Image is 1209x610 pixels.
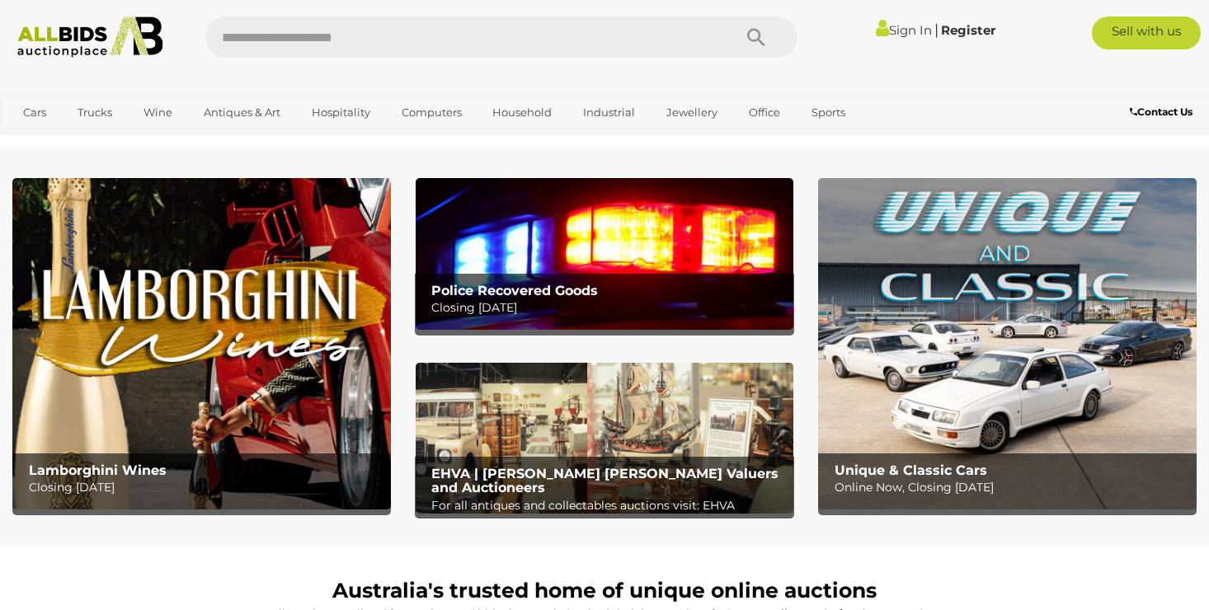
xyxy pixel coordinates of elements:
[1130,106,1193,118] b: Contact Us
[801,99,856,126] a: Sports
[818,178,1197,509] img: Unique & Classic Cars
[431,495,785,516] p: For all antiques and collectables auctions visit: EHVA
[738,99,791,126] a: Office
[21,579,1188,603] h1: Australia's trusted home of unique online auctions
[12,178,391,509] a: Lamborghini Wines Lamborghini Wines Closing [DATE]
[29,477,383,498] p: Closing [DATE]
[431,298,785,318] p: Closing [DATE]
[431,283,598,298] b: Police Recovered Goods
[416,363,794,514] a: EHVA | Evans Hastings Valuers and Auctioneers EHVA | [PERSON_NAME] [PERSON_NAME] Valuers and Auct...
[482,99,562,126] a: Household
[835,462,987,478] b: Unique & Classic Cars
[656,99,728,126] a: Jewellery
[12,126,151,153] a: [GEOGRAPHIC_DATA]
[9,16,172,58] img: Allbids.com.au
[1130,103,1197,121] a: Contact Us
[431,466,779,496] b: EHVA | [PERSON_NAME] [PERSON_NAME] Valuers and Auctioneers
[391,99,473,126] a: Computers
[876,22,932,38] a: Sign In
[416,363,794,514] img: EHVA | Evans Hastings Valuers and Auctioneers
[193,99,291,126] a: Antiques & Art
[715,16,797,58] button: Search
[133,99,183,126] a: Wine
[12,178,391,509] img: Lamborghini Wines
[301,99,381,126] a: Hospitality
[835,477,1188,498] p: Online Now, Closing [DATE]
[29,462,167,478] b: Lamborghini Wines
[934,21,939,39] span: |
[416,178,794,329] a: Police Recovered Goods Police Recovered Goods Closing [DATE]
[572,99,646,126] a: Industrial
[818,178,1197,509] a: Unique & Classic Cars Unique & Classic Cars Online Now, Closing [DATE]
[1092,16,1201,49] a: Sell with us
[941,22,995,38] a: Register
[67,99,123,126] a: Trucks
[12,99,57,126] a: Cars
[416,178,794,329] img: Police Recovered Goods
